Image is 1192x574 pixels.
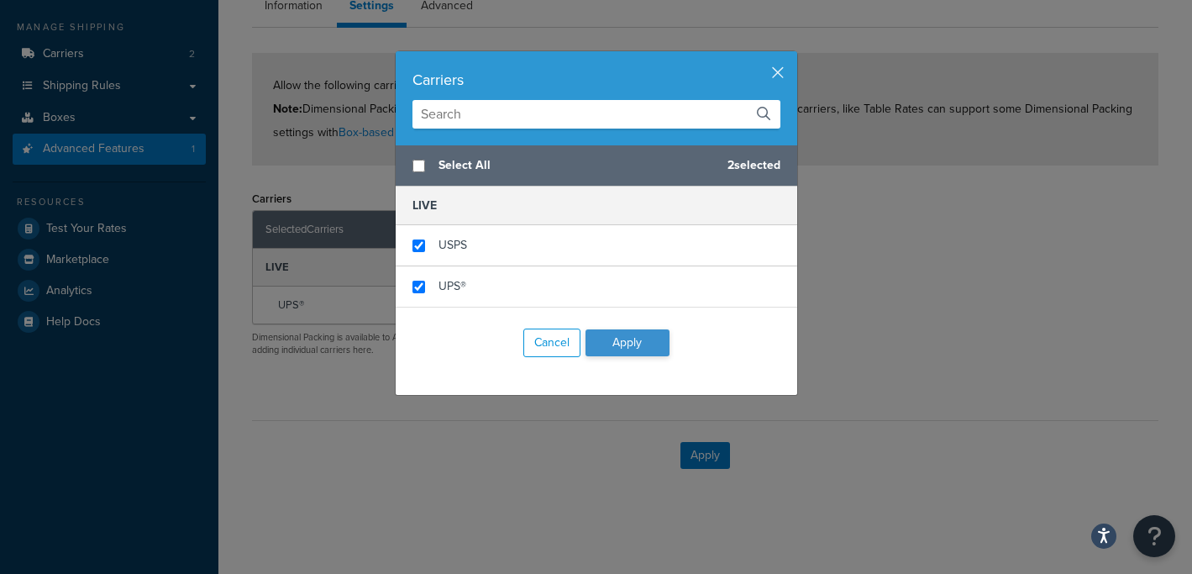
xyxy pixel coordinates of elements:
[412,100,780,129] input: Search
[412,68,780,92] div: Carriers
[585,329,670,356] button: Apply
[396,187,797,225] h5: LIVE
[396,145,797,187] div: 2 selected
[438,277,466,295] span: UPS®
[523,329,580,357] button: Cancel
[438,154,714,177] span: Select All
[438,236,467,254] span: USPS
